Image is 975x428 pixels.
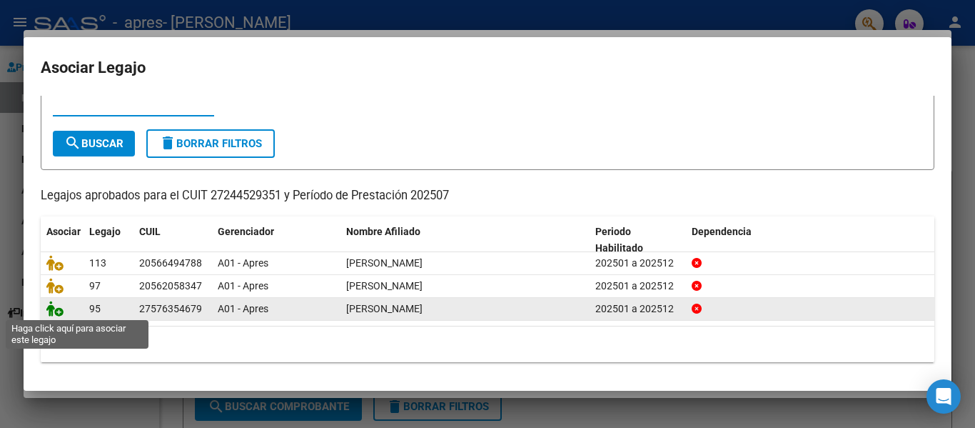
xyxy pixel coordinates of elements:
[133,217,212,264] datatable-header-cell: CUIL
[41,187,934,205] p: Legajos aprobados para el CUIT 27244529351 y Período de Prestación 202507
[89,226,121,237] span: Legajo
[159,137,262,150] span: Borrar Filtros
[89,280,101,292] span: 97
[146,129,275,158] button: Borrar Filtros
[64,137,123,150] span: Buscar
[89,303,101,314] span: 95
[218,280,268,292] span: A01 - Apres
[346,303,423,314] span: PAREDES MORALES DELFINA
[346,226,420,237] span: Nombre Afiliado
[64,134,81,151] mat-icon: search
[218,257,268,269] span: A01 - Apres
[218,303,268,314] span: A01 - Apres
[595,255,680,272] div: 202501 a 202512
[84,217,133,264] datatable-header-cell: Legajo
[590,217,686,264] datatable-header-cell: Periodo Habilitado
[926,379,961,414] div: Open Intercom Messenger
[346,280,423,292] span: BARRIOS AGUSTIN EMIR
[46,226,81,237] span: Asociar
[595,301,680,317] div: 202501 a 202512
[89,257,106,269] span: 113
[139,226,161,237] span: CUIL
[686,217,935,264] datatable-header-cell: Dependencia
[41,217,84,264] datatable-header-cell: Asociar
[595,278,680,294] div: 202501 a 202512
[41,54,934,81] h2: Asociar Legajo
[346,257,423,269] span: ROLON SANTIAGO
[139,301,202,317] div: 27576354679
[159,134,176,151] mat-icon: delete
[212,217,340,264] datatable-header-cell: Gerenciador
[139,255,202,272] div: 20566494788
[692,226,752,237] span: Dependencia
[595,226,643,254] span: Periodo Habilitado
[53,131,135,156] button: Buscar
[139,278,202,294] div: 20562058347
[340,217,590,264] datatable-header-cell: Nombre Afiliado
[218,226,274,237] span: Gerenciador
[41,327,934,362] div: 3 registros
